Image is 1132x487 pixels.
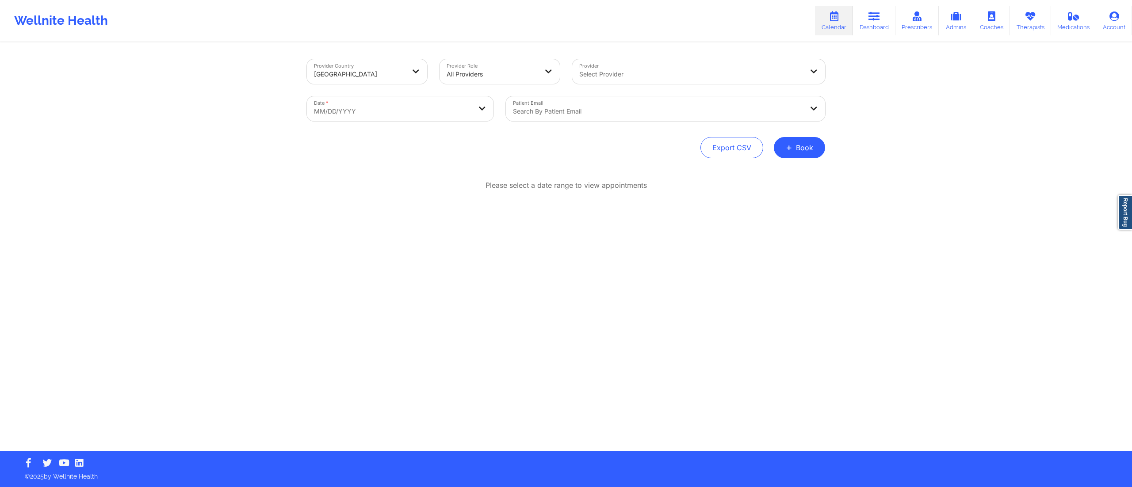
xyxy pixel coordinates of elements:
button: Export CSV [700,137,763,158]
p: Please select a date range to view appointments [486,180,647,190]
a: Dashboard [853,6,895,35]
p: © 2025 by Wellnite Health [19,466,1113,481]
a: Admins [939,6,973,35]
div: [GEOGRAPHIC_DATA] [314,65,405,84]
a: Medications [1051,6,1097,35]
a: Report Bug [1118,195,1132,230]
a: Therapists [1010,6,1051,35]
a: Coaches [973,6,1010,35]
span: + [786,145,792,150]
button: +Book [774,137,825,158]
a: Account [1096,6,1132,35]
div: All Providers [447,65,538,84]
a: Calendar [815,6,853,35]
a: Prescribers [895,6,939,35]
